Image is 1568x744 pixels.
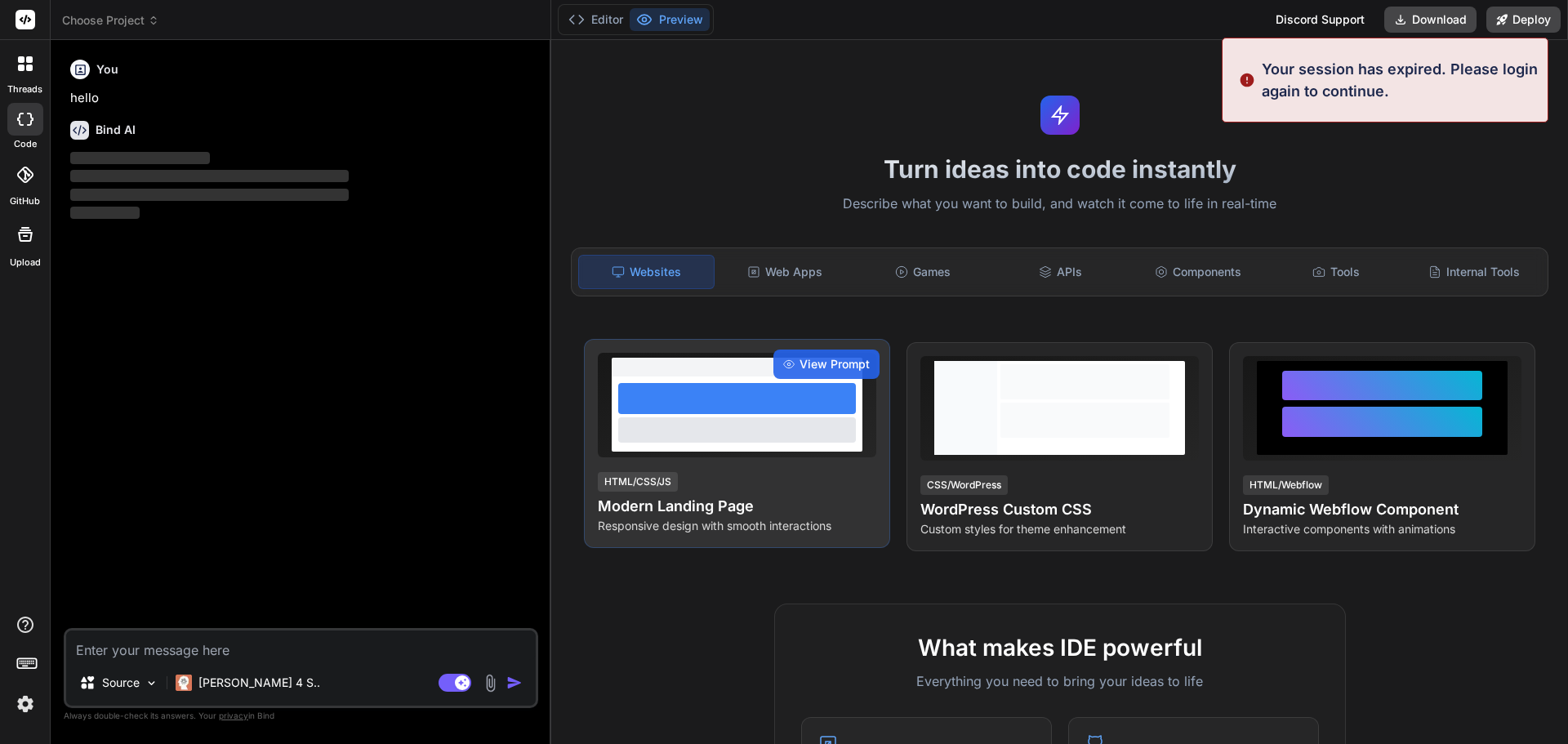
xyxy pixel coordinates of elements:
div: HTML/CSS/JS [598,472,678,492]
img: settings [11,690,39,718]
span: ‌ [70,170,349,182]
div: Web Apps [718,255,853,289]
h1: Turn ideas into code instantly [561,154,1558,184]
p: hello [70,89,535,108]
p: Everything you need to bring your ideas to life [801,671,1319,691]
h2: What makes IDE powerful [801,630,1319,665]
p: Your session has expired. Please login again to continue. [1262,58,1538,102]
button: Editor [562,8,630,31]
div: HTML/Webflow [1243,475,1329,495]
h4: Modern Landing Page [598,495,876,518]
p: [PERSON_NAME] 4 S.. [198,675,320,691]
p: Custom styles for theme enhancement [920,521,1199,537]
label: code [14,137,37,151]
span: View Prompt [800,356,870,372]
label: GitHub [10,194,40,208]
label: Upload [10,256,41,270]
div: Discord Support [1266,7,1374,33]
div: Websites [578,255,715,289]
div: Games [856,255,991,289]
span: ‌ [70,189,349,201]
span: ‌ [70,152,210,164]
img: Pick Models [145,676,158,690]
button: Preview [630,8,710,31]
h6: You [96,61,118,78]
p: Describe what you want to build, and watch it come to life in real-time [561,194,1558,215]
p: Interactive components with animations [1243,521,1521,537]
span: ‌ [70,207,140,219]
h4: Dynamic Webflow Component [1243,498,1521,521]
p: Responsive design with smooth interactions [598,518,876,534]
img: icon [506,675,523,691]
div: APIs [993,255,1128,289]
label: threads [7,82,42,96]
p: Always double-check its answers. Your in Bind [64,708,538,724]
h4: WordPress Custom CSS [920,498,1199,521]
div: Components [1131,255,1266,289]
img: attachment [481,674,500,693]
span: Choose Project [62,12,159,29]
div: Internal Tools [1406,255,1541,289]
span: privacy [219,711,248,720]
button: Download [1384,7,1477,33]
p: Source [102,675,140,691]
img: Claude 4 Sonnet [176,675,192,691]
div: Tools [1269,255,1404,289]
div: CSS/WordPress [920,475,1008,495]
button: Deploy [1486,7,1561,33]
img: alert [1239,58,1255,102]
h6: Bind AI [96,122,136,138]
